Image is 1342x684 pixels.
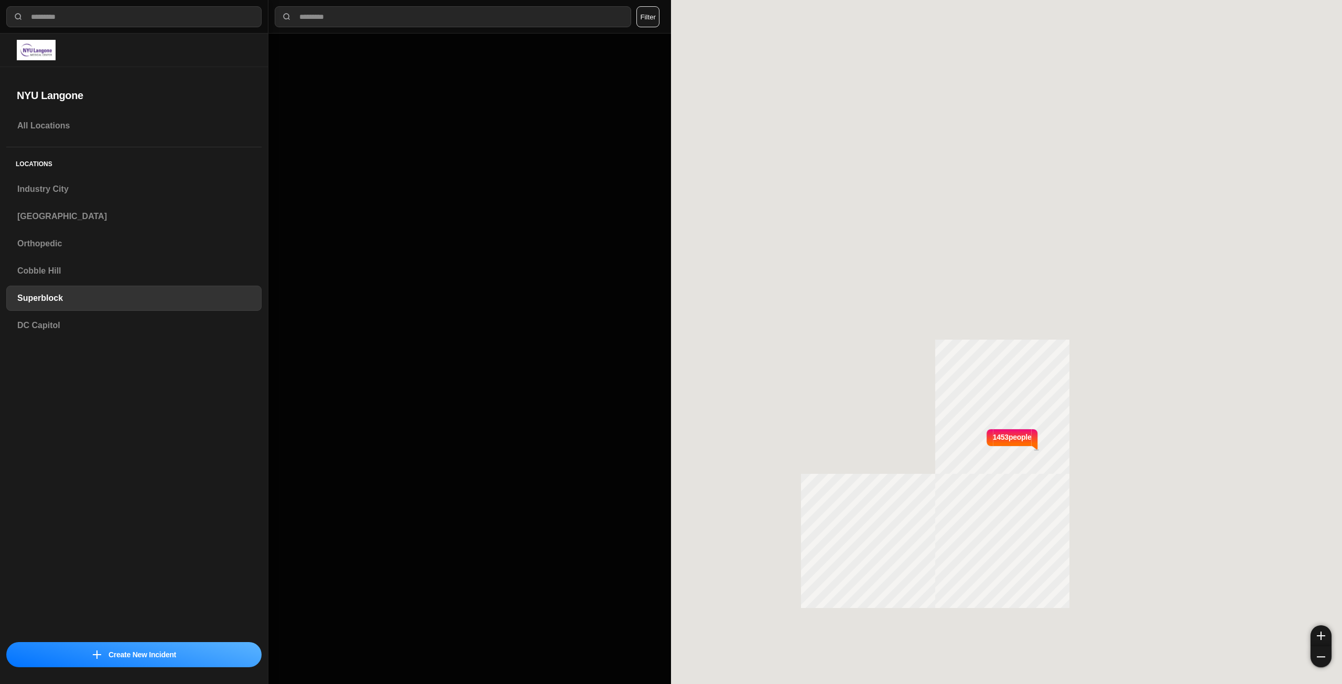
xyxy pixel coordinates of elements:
[993,432,1032,455] p: 1453 people
[17,265,251,277] h3: Cobble Hill
[17,120,251,132] h3: All Locations
[17,183,251,196] h3: Industry City
[6,642,262,667] button: iconCreate New Incident
[17,292,251,305] h3: Superblock
[6,258,262,284] a: Cobble Hill
[17,40,56,60] img: logo
[17,88,251,103] h2: NYU Langone
[1311,625,1332,646] button: zoom-in
[1317,653,1325,661] img: zoom-out
[6,286,262,311] a: Superblock
[985,428,993,451] img: notch
[6,177,262,202] a: Industry City
[13,12,24,22] img: search
[6,231,262,256] a: Orthopedic
[1311,646,1332,667] button: zoom-out
[109,649,176,660] p: Create New Incident
[1317,632,1325,640] img: zoom-in
[6,313,262,338] a: DC Capitol
[6,147,262,177] h5: Locations
[1032,428,1040,451] img: notch
[636,6,659,27] button: Filter
[17,319,251,332] h3: DC Capitol
[93,650,101,659] img: icon
[6,113,262,138] a: All Locations
[6,204,262,229] a: [GEOGRAPHIC_DATA]
[282,12,292,22] img: search
[17,210,251,223] h3: [GEOGRAPHIC_DATA]
[17,237,251,250] h3: Orthopedic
